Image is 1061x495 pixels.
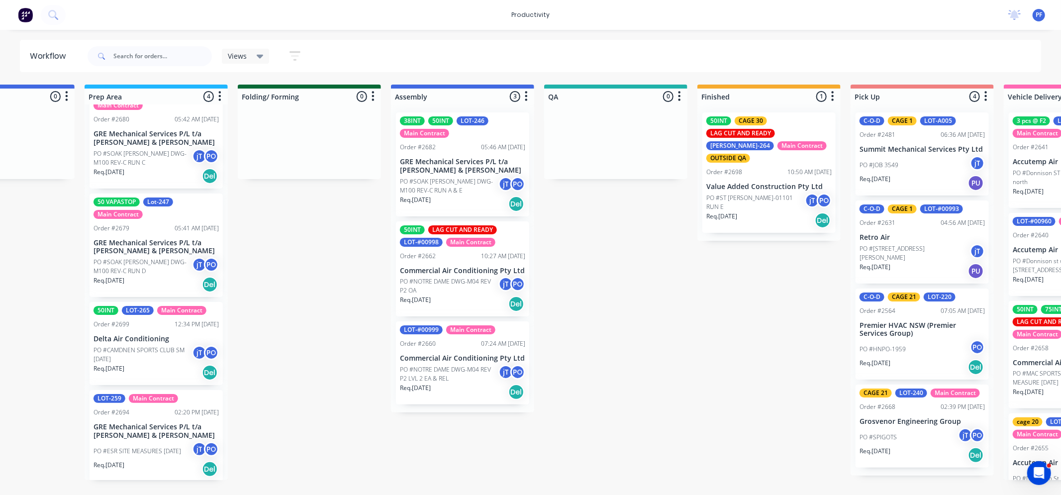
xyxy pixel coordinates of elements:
div: cage 20 [1013,417,1043,426]
p: Commercial Air Conditioning Pty Ltd [400,267,525,275]
div: LOT-259 [94,394,125,403]
div: LOT-240 [895,389,927,397]
div: Order #2668 [860,402,895,411]
div: 06:36 AM [DATE] [941,130,985,139]
div: Order #2662 [400,252,436,261]
p: Req. [DATE] [94,276,124,285]
div: LOT-#00993 [920,204,963,213]
div: LOT-#00998 [400,238,443,247]
p: Req. [DATE] [1013,187,1044,196]
div: jT [192,257,207,272]
p: GRE Mechanical Services P/L t/a [PERSON_NAME] & [PERSON_NAME] [94,239,219,256]
img: Factory [18,7,33,22]
p: PO #JOB 3549 [860,161,898,170]
p: Req. [DATE] [400,296,431,304]
p: Req. [DATE] [1013,275,1044,284]
div: jT [192,149,207,164]
div: Order #2481 [860,130,895,139]
div: Del [508,384,524,400]
div: Main Contract [129,394,178,403]
p: PO #[STREET_ADDRESS][PERSON_NAME] [860,244,970,262]
div: Main Contract [446,238,495,247]
div: Del [508,296,524,312]
p: Req. [DATE] [94,461,124,470]
div: 50INT [94,306,118,315]
div: CAGE 1 [888,204,917,213]
div: LAG CUT AND READY [706,129,775,138]
div: LOT-A005 [920,116,956,125]
p: Commercial Air Conditioning Pty Ltd [400,354,525,363]
div: 07:24 AM [DATE] [481,339,525,348]
div: Order #2640 [1013,231,1049,240]
div: 50INTLAG CUT AND READYLOT-#00998Main ContractOrder #266210:27 AM [DATE]Commercial Air Conditionin... [396,221,529,317]
div: LOT-259Main ContractOrder #269402:20 PM [DATE]GRE Mechanical Services P/L t/a [PERSON_NAME] & [PE... [90,390,223,482]
div: Order #2660 [400,339,436,348]
div: Main Contract [931,389,980,397]
p: GRE Mechanical Services P/L t/a [PERSON_NAME] & [PERSON_NAME] [94,130,219,147]
div: Del [202,168,218,184]
div: 50 VAPASTOPLot-247Main ContractOrder #267905:41 AM [DATE]GRE Mechanical Services P/L t/a [PERSON_... [90,194,223,297]
div: 10:50 AM [DATE] [787,168,832,177]
div: jT [498,277,513,292]
div: CAGE 21LOT-240Main ContractOrder #266802:39 PM [DATE]Grosvenor Engineering GroupPO #SPIGOTSjTPORe... [856,385,989,468]
div: PO [204,149,219,164]
p: PO #NOTRE DAME DWG-M04 REV P2 LVL 2 EA & REL [400,365,498,383]
div: Order #2564 [860,306,895,315]
p: Value Added Construction Pty Ltd [706,183,832,191]
div: 50INT [706,116,731,125]
div: Main Contract [94,210,143,219]
div: 05:42 AM [DATE] [175,115,219,124]
div: Lot-247 [143,198,173,206]
div: Del [202,365,218,381]
div: LOT-265 [122,306,154,315]
div: jT [805,193,820,208]
p: PO #CAMDNEN SPORTS CLUB SM [DATE] [94,346,192,364]
div: jT [970,156,985,171]
div: 04:56 AM [DATE] [941,218,985,227]
p: Premier HVAC NSW (Premier Services Group) [860,321,985,338]
div: PO [970,340,985,355]
div: C-O-DCAGE 21LOT-220Order #256407:05 AM [DATE]Premier HVAC NSW (Premier Services Group)PO #HNPO-19... [856,289,989,380]
div: C-O-D [860,116,884,125]
div: PO [204,345,219,360]
div: 07:05 AM [DATE] [941,306,985,315]
div: jT [970,244,985,259]
p: PO #ESR SITE MEASURES [DATE] [94,447,181,456]
div: Del [202,277,218,293]
div: PU [968,175,984,191]
p: PO #SOAK [PERSON_NAME] DWG-M100 REV-C RUN A & E [400,177,498,195]
div: C-O-D [860,293,884,301]
div: LOT-#00999Main ContractOrder #266007:24 AM [DATE]Commercial Air Conditioning Pty LtdPO #NOTRE DAM... [396,321,529,404]
div: jT [192,442,207,457]
div: jT [958,428,973,443]
p: PO #SPIGOTS [860,433,897,442]
iframe: Intercom live chat [1027,461,1051,485]
p: Req. [DATE] [94,168,124,177]
p: Req. [DATE] [860,359,890,368]
p: PO #HNPO-1959 [860,345,906,354]
div: Order #2658 [1013,344,1049,353]
div: Order #2679 [94,224,129,233]
div: Order #2682 [400,143,436,152]
p: Req. [DATE] [860,175,890,184]
p: Req. [DATE] [860,447,890,456]
div: PO [510,277,525,292]
div: PU [968,263,984,279]
div: Del [815,212,831,228]
p: Delta Air Conditioning [94,335,219,343]
p: Grosvenor Engineering Group [860,417,985,426]
div: 50INTCAGE 30LAG CUT AND READY[PERSON_NAME]-264Main ContractOUTSIDE QAOrder #269810:50 AM [DATE]Va... [702,112,836,233]
div: 3 pcs @ F2 [1013,116,1050,125]
div: C-O-DCAGE 1LOT-#00993Order #263104:56 AM [DATE]Retro AirPO #[STREET_ADDRESS][PERSON_NAME]jTReq.[D... [856,200,989,284]
p: Req. [DATE] [1013,388,1044,396]
div: Order #2631 [860,218,895,227]
div: jT [498,177,513,192]
div: Order #2694 [94,408,129,417]
div: CAGE 30 [735,116,767,125]
div: PO [970,428,985,443]
p: PO #SOAK [PERSON_NAME] DWG-M100 REV-C RUN D [94,258,192,276]
div: Order #2680 [94,115,129,124]
p: PO #SOAK [PERSON_NAME] DWG-M100 REV-C RUN C [94,149,192,167]
p: GRE Mechanical Services P/L t/a [PERSON_NAME] & [PERSON_NAME] [94,423,219,440]
div: CAGE 21 [888,293,920,301]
